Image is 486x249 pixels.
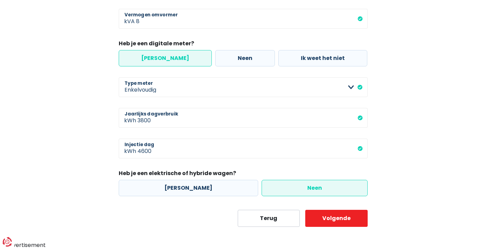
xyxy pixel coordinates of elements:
legend: Heb je een elektrische of hybride wagen? [119,169,368,180]
button: Volgende [305,210,368,227]
label: Neen [215,50,275,66]
label: [PERSON_NAME] [119,180,258,196]
button: Terug [238,210,300,227]
span: kWh [119,108,137,128]
label: Ik weet het niet [278,50,367,66]
span: kWh [119,139,137,158]
label: Neen [262,180,368,196]
legend: Heb je een digitale meter? [119,40,368,50]
label: [PERSON_NAME] [119,50,212,66]
span: kVA [119,9,136,29]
